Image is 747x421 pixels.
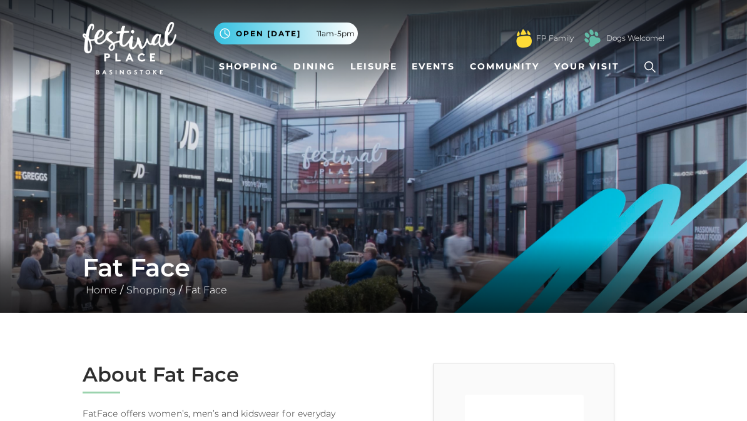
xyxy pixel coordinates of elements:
[317,28,355,39] span: 11am-5pm
[123,284,179,296] a: Shopping
[407,55,460,78] a: Events
[83,22,176,74] img: Festival Place Logo
[536,33,574,44] a: FP Family
[345,55,402,78] a: Leisure
[83,253,664,283] h1: Fat Face
[554,60,619,73] span: Your Visit
[214,55,283,78] a: Shopping
[214,23,358,44] button: Open [DATE] 11am-5pm
[465,55,544,78] a: Community
[549,55,631,78] a: Your Visit
[73,253,674,298] div: / /
[83,363,364,387] h2: About Fat Face
[182,284,230,296] a: Fat Face
[83,284,120,296] a: Home
[606,33,664,44] a: Dogs Welcome!
[288,55,340,78] a: Dining
[236,28,301,39] span: Open [DATE]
